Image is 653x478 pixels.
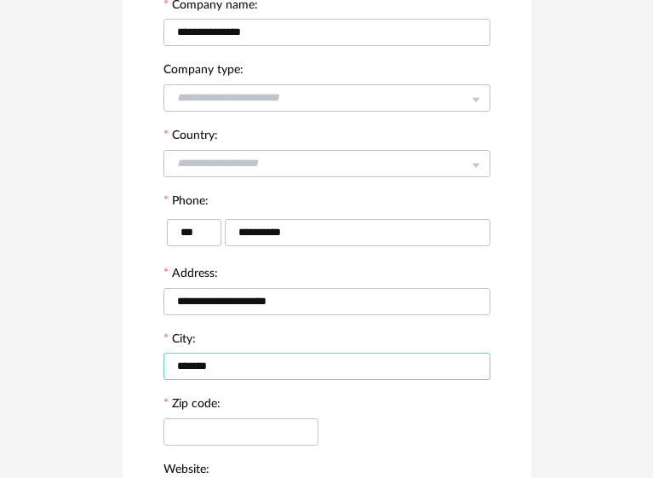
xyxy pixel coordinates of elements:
[163,268,218,283] label: Address:
[163,130,218,145] label: Country:
[163,195,209,210] label: Phone:
[163,333,196,348] label: City:
[163,398,221,413] label: Zip code:
[163,64,243,79] label: Company type:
